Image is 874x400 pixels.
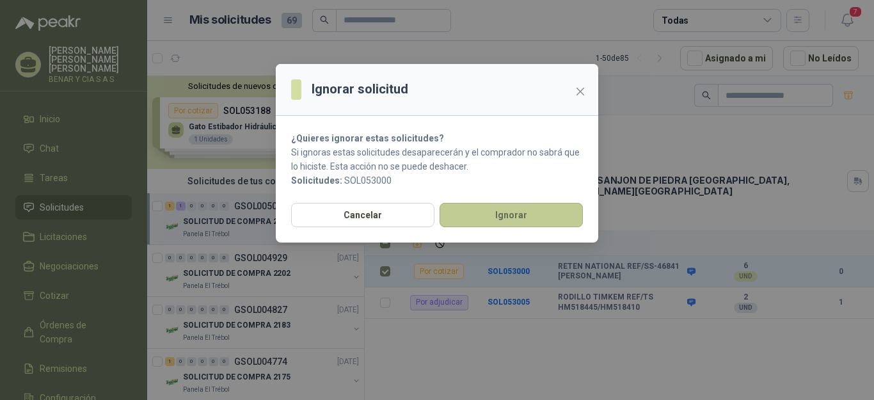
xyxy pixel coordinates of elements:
button: Ignorar [440,203,583,227]
b: Solicitudes: [291,175,342,186]
strong: ¿Quieres ignorar estas solicitudes? [291,133,444,143]
h3: Ignorar solicitud [312,79,408,99]
button: Cancelar [291,203,434,227]
button: Close [570,81,591,102]
p: Si ignoras estas solicitudes desaparecerán y el comprador no sabrá que lo hiciste. Esta acción no... [291,145,583,173]
span: close [575,86,585,97]
p: SOL053000 [291,173,583,188]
